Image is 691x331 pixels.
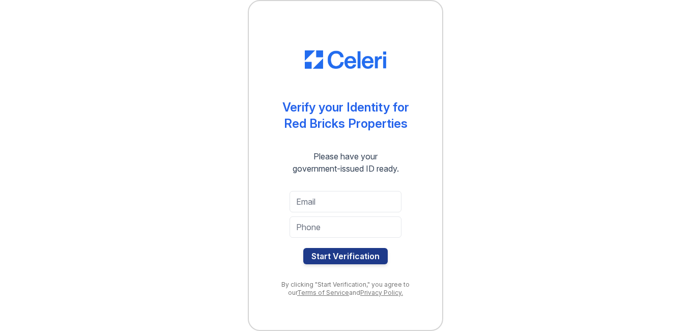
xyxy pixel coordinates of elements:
[290,191,401,212] input: Email
[303,248,388,264] button: Start Verification
[282,99,409,132] div: Verify your Identity for Red Bricks Properties
[297,289,349,296] a: Terms of Service
[360,289,403,296] a: Privacy Policy.
[269,281,422,297] div: By clicking "Start Verification," you agree to our and
[305,50,386,69] img: CE_Logo_Blue-a8612792a0a2168367f1c8372b55b34899dd931a85d93a1a3d3e32e68fde9ad4.png
[290,216,401,238] input: Phone
[274,150,417,175] div: Please have your government-issued ID ready.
